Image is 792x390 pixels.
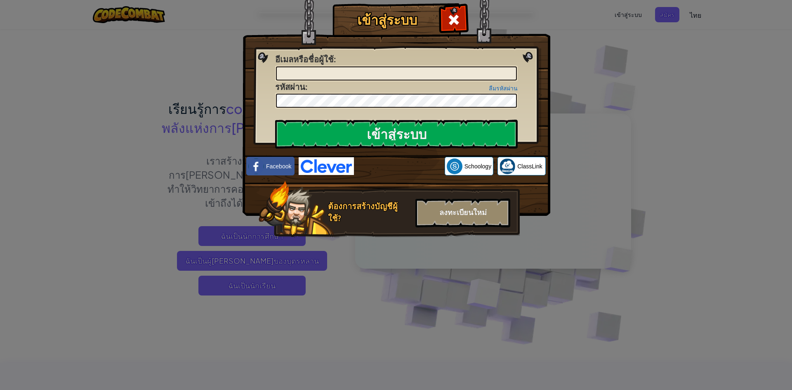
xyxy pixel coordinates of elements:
[275,81,307,93] label: :
[517,162,542,170] span: ClassLink
[299,157,354,175] img: clever-logo-blue.png
[328,201,410,224] div: ต้องการสร้างบัญชีผู้ใช้?
[489,85,518,92] a: ลืมรหัสผ่าน
[354,157,445,175] iframe: Sign in with Google Button
[275,54,334,65] span: อีเมลหรือชื่อผู้ใช้
[335,13,440,27] h1: เข้าสู่ระบบ
[266,162,291,170] span: Facebook
[415,199,510,227] div: ลงทะเบียนใหม่
[464,162,491,170] span: Schoology
[447,158,462,174] img: schoology.png
[248,158,264,174] img: facebook_small.png
[275,120,518,149] input: เข้าสู่ระบบ
[500,158,515,174] img: classlink-logo-small.png
[275,54,336,66] label: :
[275,81,305,92] span: รหัสผ่าน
